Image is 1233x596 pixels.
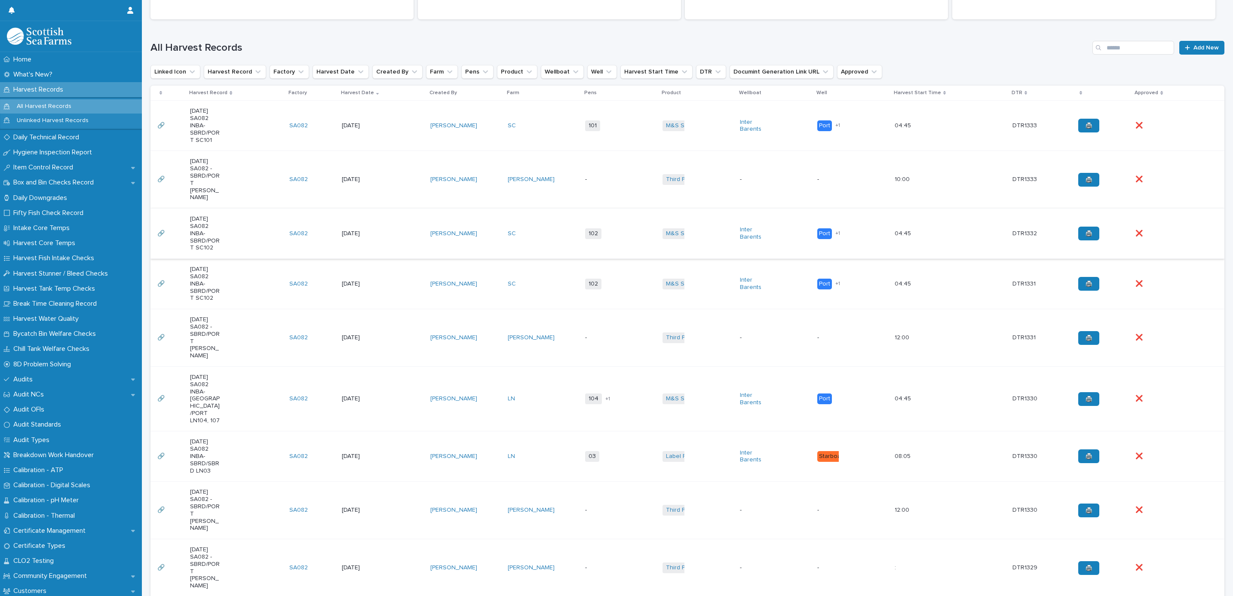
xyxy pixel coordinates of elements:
[1078,173,1099,187] a: 🖨️
[430,176,477,183] a: [PERSON_NAME]
[342,176,372,183] p: [DATE]
[190,438,221,474] p: [DATE] SA082 INBA-SBRD/SBRD LN03
[739,88,761,98] p: Wellboat
[157,505,166,514] p: 🔗
[1012,393,1039,402] p: DTR1330
[1179,41,1224,55] a: Add New
[190,215,221,252] p: [DATE] SA082 INBA-SBRD/PORT SC102
[585,176,616,183] p: -
[1135,120,1144,129] p: ❌
[10,209,90,217] p: Fifty Fish Check Record
[10,572,94,580] p: Community Engagement
[816,88,827,98] p: Well
[342,395,372,402] p: [DATE]
[497,65,537,79] button: Product
[508,122,516,129] a: SC
[372,65,423,79] button: Created By
[817,451,848,462] div: Starboard
[1135,332,1144,341] p: ❌
[1135,505,1144,514] p: ❌
[10,496,86,504] p: Calibration - pH Meter
[10,194,74,202] p: Daily Downgrades
[342,280,372,288] p: [DATE]
[1078,227,1099,240] a: 🖨️
[157,279,166,288] p: 🔗
[150,101,1224,151] tr: 🔗🔗 [DATE] SA082 INBA-SBRD/PORT SC101SA082 [DATE][PERSON_NAME] SC 101M&S Select Inter Barents Port...
[817,393,832,404] div: Port
[157,174,166,183] p: 🔗
[895,228,913,237] p: 04:45
[288,88,307,98] p: Factory
[1078,277,1099,291] a: 🖨️
[1085,123,1092,129] span: 🖨️
[157,562,166,571] p: 🔗
[190,546,221,590] p: [DATE] SA082 -SBRD/PORT [PERSON_NAME]
[157,332,166,341] p: 🔗
[1012,451,1039,460] p: DTR1330
[817,120,832,131] div: Port
[666,334,718,341] a: Third Party Salmon
[835,231,840,236] span: + 1
[341,88,374,98] p: Harvest Date
[508,280,516,288] a: SC
[895,174,911,183] p: 10:00
[666,122,698,129] a: M&S Select
[204,65,266,79] button: Harvest Record
[1135,451,1144,460] p: ❌
[10,330,103,338] p: Bycatch Bin Welfare Checks
[150,309,1224,367] tr: 🔗🔗 [DATE] SA082 -SBRD/PORT [PERSON_NAME]SA082 [DATE][PERSON_NAME] [PERSON_NAME] -Third Party Salm...
[189,88,227,98] p: Harvest Record
[289,453,308,460] a: SA082
[342,453,372,460] p: [DATE]
[10,360,78,369] p: 8D Problem Solving
[1135,279,1144,288] p: ❌
[666,395,698,402] a: M&S Select
[157,393,166,402] p: 🔗
[157,120,166,129] p: 🔗
[895,332,911,341] p: 12:00
[585,228,601,239] span: 102
[508,334,555,341] a: [PERSON_NAME]
[430,334,477,341] a: [PERSON_NAME]
[10,421,68,429] p: Audit Standards
[740,226,770,241] a: Inter Barents
[342,230,372,237] p: [DATE]
[342,122,372,129] p: [DATE]
[1135,228,1144,237] p: ❌
[584,88,597,98] p: Pens
[10,55,38,64] p: Home
[10,239,82,247] p: Harvest Core Temps
[1012,88,1022,98] p: DTR
[1012,279,1037,288] p: DTR1331
[190,374,221,424] p: [DATE] SA082 INBA-[GEOGRAPHIC_DATA]/PORT LN104, 107
[289,122,308,129] a: SA082
[666,280,698,288] a: M&S Select
[666,230,698,237] a: M&S Select
[289,395,308,402] a: SA082
[10,345,96,353] p: Chill Tank Welfare Checks
[429,88,457,98] p: Created By
[837,65,882,79] button: Approved
[507,88,519,98] p: Farm
[817,334,848,341] p: -
[895,279,913,288] p: 04:45
[342,334,372,341] p: [DATE]
[150,482,1224,539] tr: 🔗🔗 [DATE] SA082 -SBRD/PORT [PERSON_NAME]SA082 [DATE][PERSON_NAME] [PERSON_NAME] -Third Party Salm...
[666,176,718,183] a: Third Party Salmon
[585,564,616,571] p: -
[740,334,770,341] p: -
[1085,396,1092,402] span: 🖨️
[10,390,51,399] p: Audit NCs
[585,334,616,341] p: -
[662,88,681,98] p: Product
[1012,332,1037,341] p: DTR1331
[1085,281,1092,287] span: 🖨️
[666,453,701,460] a: Label Rouge
[289,564,308,571] a: SA082
[10,133,86,141] p: Daily Technical Record
[430,395,477,402] a: [PERSON_NAME]
[696,65,726,79] button: DTR
[740,119,770,133] a: Inter Barents
[1135,562,1144,571] p: ❌
[1085,565,1092,571] span: 🖨️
